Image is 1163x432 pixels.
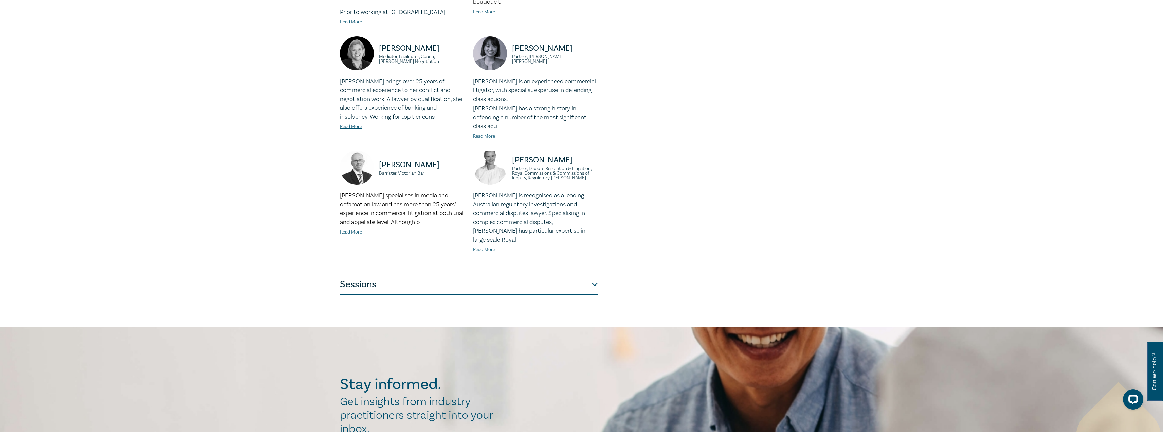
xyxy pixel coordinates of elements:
small: Partner, [PERSON_NAME] [PERSON_NAME] [512,54,598,64]
img: https://s3.ap-southeast-2.amazonaws.com/leo-cussen-store-production-content/Contacts/Nicole%20Dav... [340,36,374,70]
small: Mediator, Facilitator, Coach, [PERSON_NAME] Negotiation [379,54,465,64]
p: Prior to working at [GEOGRAPHIC_DATA] [340,8,465,17]
p: [PERSON_NAME] is an experienced commercial litigator, with specialist expertise in defending clas... [473,77,598,104]
img: https://s3.ap-southeast-2.amazonaws.com/leo-cussen-store-production-content/Contacts/Christine%20... [473,36,507,70]
p: [PERSON_NAME] brings over 25 years of commercial experience to her conflict and negotiation work.... [340,77,465,121]
h2: Stay informed. [340,376,500,393]
span: [PERSON_NAME] specialises in media and defamation law and has more than 25 years’ experience in c... [340,192,464,226]
iframe: LiveChat chat widget [1117,386,1146,415]
small: Barrister, Victorian Bar [379,171,465,176]
a: Read More [473,247,495,253]
button: Sessions [340,274,598,295]
img: https://s3.ap-southeast-2.amazonaws.com/leo-cussen-store-production-content/Contacts/Alexandra%20... [473,151,507,185]
p: [PERSON_NAME] [512,155,598,166]
a: Read More [340,124,362,130]
p: [PERSON_NAME] [512,43,598,54]
a: Read More [473,133,495,139]
p: [PERSON_NAME] is recognised as a leading Australian regulatory investigations and commercial disp... [473,191,598,244]
p: [PERSON_NAME] [379,43,465,54]
p: [PERSON_NAME] [379,159,465,170]
a: Read More [340,19,362,25]
img: https://s3.ap-southeast-2.amazonaws.com/leo-cussen-store-production-content/Contacts/Marcus%20Hoy... [340,151,374,185]
small: Partner, Dispute Resolution & Litigation, Royal Commissions & Commissions of Inquiry, Regulatory,... [512,166,598,180]
span: Can we help ? [1151,346,1158,397]
a: Read More [473,9,495,15]
p: [PERSON_NAME] has a strong history in defending a number of the most significant class acti [473,104,598,131]
a: Read More [340,229,362,235]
